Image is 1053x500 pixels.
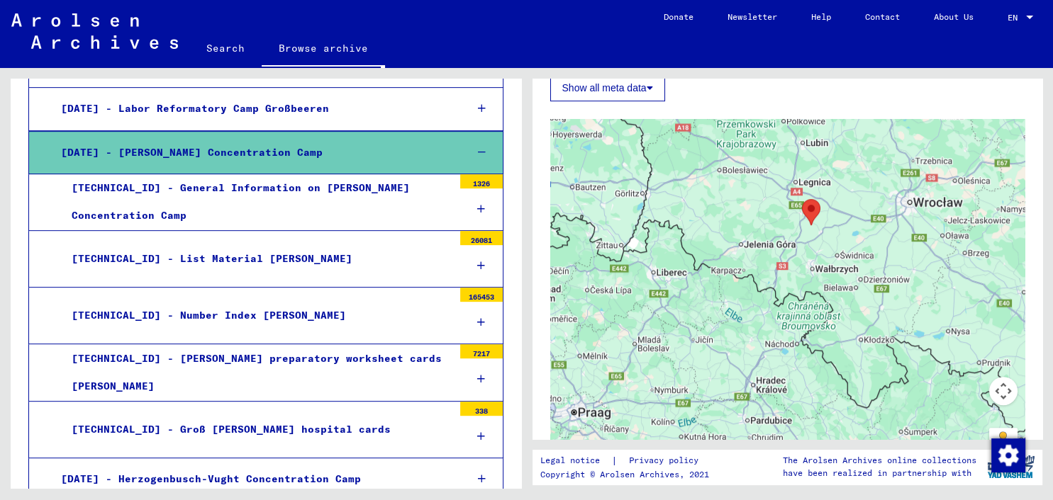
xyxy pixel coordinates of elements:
div: 165453 [460,288,503,302]
p: have been realized in partnership with [783,467,976,479]
div: [TECHNICAL_ID] - Number Index [PERSON_NAME] [61,302,453,329]
div: 1326 [460,174,503,188]
a: Search [189,31,262,65]
button: Bedieningsopties voor de kaartweergave [989,377,1018,405]
img: yv_logo.png [984,449,1037,484]
div: [TECHNICAL_ID] - [PERSON_NAME] preparatory worksheet cards [PERSON_NAME] [61,345,453,400]
p: Copyright © Arolsen Archives, 2021 [540,468,715,481]
div: 26081 [460,231,503,245]
img: Arolsen_neg.svg [11,13,178,49]
span: EN [1008,13,1023,23]
div: [DATE] - Herzogenbusch-Vught Concentration Camp [50,465,455,493]
a: Browse archive [262,31,385,68]
div: [DATE] - [PERSON_NAME] Concentration Camp [50,139,455,166]
div: [TECHNICAL_ID] - General Information on [PERSON_NAME] Concentration Camp [61,174,453,229]
div: 7217 [460,344,503,358]
button: Sleep Pegman de kaart op om Street View te openen [989,428,1018,456]
div: Change consent [991,438,1025,472]
div: [DATE] - Labor Reformatory Camp Großbeeren [50,95,455,123]
p: The Arolsen Archives online collections [783,454,976,467]
div: 338 [460,402,503,416]
div: [TECHNICAL_ID] - Groß [PERSON_NAME] hospital cards [61,416,453,443]
img: Change consent [991,438,1025,472]
a: Legal notice [540,453,611,468]
div: | [540,453,715,468]
button: Show all meta data [550,74,665,101]
div: Groß-Rosen Concentration Camp [802,199,820,225]
div: [TECHNICAL_ID] - List Material [PERSON_NAME] [61,245,453,273]
a: Privacy policy [618,453,715,468]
